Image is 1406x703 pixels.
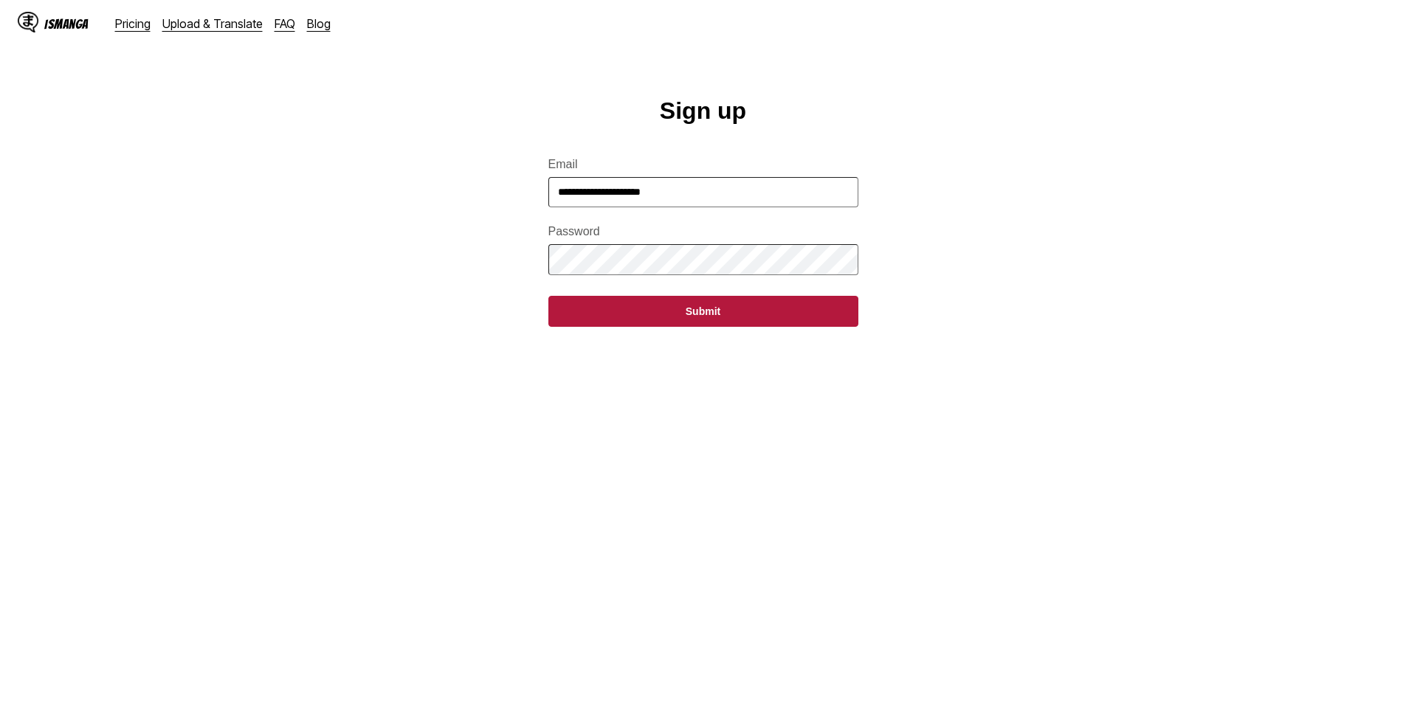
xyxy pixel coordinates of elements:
a: Pricing [115,16,151,31]
a: Upload & Translate [162,16,263,31]
button: Submit [548,296,858,327]
label: Email [548,158,858,171]
div: IsManga [44,17,89,31]
img: IsManga Logo [18,12,38,32]
a: IsManga LogoIsManga [18,12,115,35]
a: Blog [307,16,331,31]
label: Password [548,225,858,238]
a: FAQ [275,16,295,31]
h1: Sign up [660,97,746,125]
